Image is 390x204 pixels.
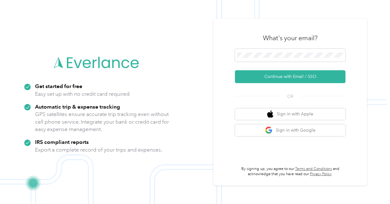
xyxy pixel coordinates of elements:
strong: Get started for free [35,83,82,89]
strong: Automatic trip & expense tracking [35,103,120,110]
h3: What's your email? [263,34,318,42]
iframe: Everlance-gr Chat Button Frame [356,170,390,204]
img: google logo [265,126,273,134]
img: apple logo [267,110,273,118]
button: Continue with Email / SSO [235,70,345,83]
p: Easy set up with no credit card required [35,90,130,98]
p: By signing up, you agree to our and acknowledge that you have read our . [235,166,345,177]
button: apple logoSign in with Apple [235,108,345,120]
strong: IRS compliant reports [35,139,89,145]
p: GPS satellites ensure accurate trip tracking even without cell phone service. Integrate your bank... [35,110,169,133]
span: OR [279,93,301,100]
p: Export a complete record of your trips and expenses. [35,146,162,154]
a: Terms and Conditions [295,167,332,171]
a: Privacy Policy [310,172,332,176]
button: google logoSign in with Google [235,124,345,136]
